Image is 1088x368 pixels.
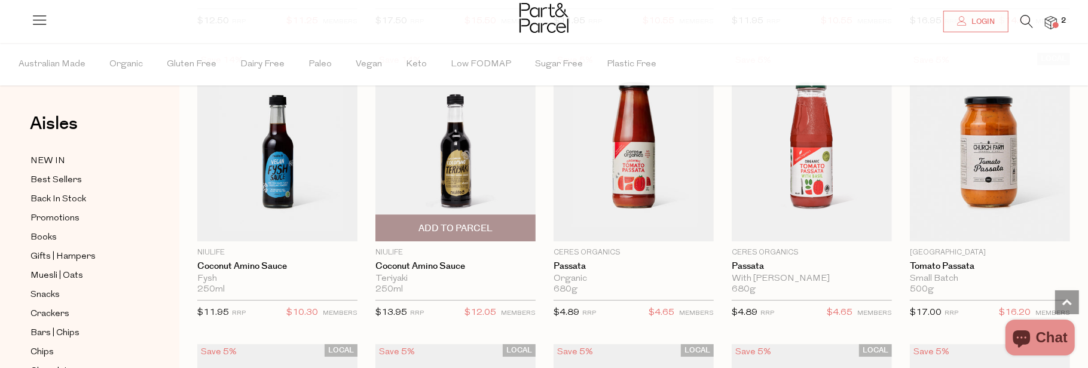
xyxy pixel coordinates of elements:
div: Save 5% [375,344,418,360]
small: RRP [410,310,424,317]
span: Back In Stock [30,192,86,207]
a: Back In Stock [30,192,139,207]
img: Coconut Amino Sauce [197,53,357,241]
div: Save 5% [554,344,597,360]
span: LOCAL [681,344,714,357]
small: MEMBERS [1035,310,1070,317]
span: LOCAL [503,344,536,357]
span: Chips [30,345,54,360]
span: Books [30,231,57,245]
span: $4.65 [827,305,852,321]
span: Snacks [30,288,60,302]
small: MEMBERS [501,310,536,317]
span: Sugar Free [535,44,583,85]
span: $11.95 [197,308,229,317]
span: 680g [554,284,577,295]
span: Paleo [308,44,332,85]
span: Login [968,17,995,27]
small: MEMBERS [679,310,714,317]
button: Add To Parcel [375,214,536,241]
a: Promotions [30,211,139,226]
span: Australian Made [19,44,85,85]
span: LOCAL [325,344,357,357]
small: RRP [945,310,958,317]
a: NEW IN [30,154,139,168]
div: With [PERSON_NAME] [732,274,892,284]
span: 680g [732,284,756,295]
span: $12.05 [464,305,496,321]
p: [GEOGRAPHIC_DATA] [910,247,1070,258]
p: Niulife [375,247,536,258]
span: Muesli | Oats [30,269,83,283]
span: 250ml [375,284,403,295]
span: NEW IN [30,154,65,168]
img: Passata [554,53,714,241]
inbox-online-store-chat: Shopify online store chat [1002,320,1078,358]
a: Coconut Amino Sauce [197,261,357,272]
a: Gifts | Hampers [30,249,139,264]
div: Organic [554,274,714,284]
span: 250ml [197,284,225,295]
span: 500g [910,284,934,295]
span: Crackers [30,307,69,321]
small: RRP [760,310,774,317]
a: Aisles [30,115,78,145]
a: Crackers [30,306,139,321]
p: Ceres Organics [732,247,892,258]
small: RRP [582,310,596,317]
div: Save 5% [910,344,953,360]
div: Small Batch [910,274,1070,284]
small: RRP [232,310,246,317]
img: Passata [732,53,892,241]
div: Save 5% [197,344,240,360]
p: Niulife [197,247,357,258]
span: 2 [1058,16,1069,26]
span: Promotions [30,211,80,226]
div: Fysh [197,274,357,284]
span: $4.89 [554,308,579,317]
a: Muesli | Oats [30,268,139,283]
span: Plastic Free [607,44,656,85]
span: Low FODMAP [451,44,511,85]
span: Keto [406,44,427,85]
div: Save 5% [732,344,775,360]
a: Passata [732,261,892,272]
span: Bars | Chips [30,326,80,341]
small: MEMBERS [857,310,892,317]
span: Gifts | Hampers [30,250,96,264]
a: Books [30,230,139,245]
span: Best Sellers [30,173,82,188]
a: Tomato Passata [910,261,1070,272]
span: Dairy Free [240,44,285,85]
a: Passata [554,261,714,272]
div: Teriyaki [375,274,536,284]
a: Bars | Chips [30,326,139,341]
a: 2 [1045,16,1057,29]
img: Part&Parcel [519,3,569,33]
a: Best Sellers [30,173,139,188]
span: $4.89 [732,308,757,317]
a: Chips [30,345,139,360]
span: Gluten Free [167,44,216,85]
a: Snacks [30,287,139,302]
a: Login [943,11,1008,32]
img: Coconut Amino Sauce [375,53,536,241]
span: LOCAL [859,344,892,357]
span: $10.30 [286,305,318,321]
span: Add To Parcel [418,222,493,235]
span: $4.65 [649,305,674,321]
img: Tomato Passata [910,53,1070,241]
p: Ceres Organics [554,247,714,258]
span: Organic [109,44,143,85]
span: $17.00 [910,308,942,317]
small: MEMBERS [323,310,357,317]
span: $13.95 [375,308,407,317]
span: $16.20 [999,305,1031,321]
a: Coconut Amino Sauce [375,261,536,272]
span: Aisles [30,111,78,137]
span: Vegan [356,44,382,85]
